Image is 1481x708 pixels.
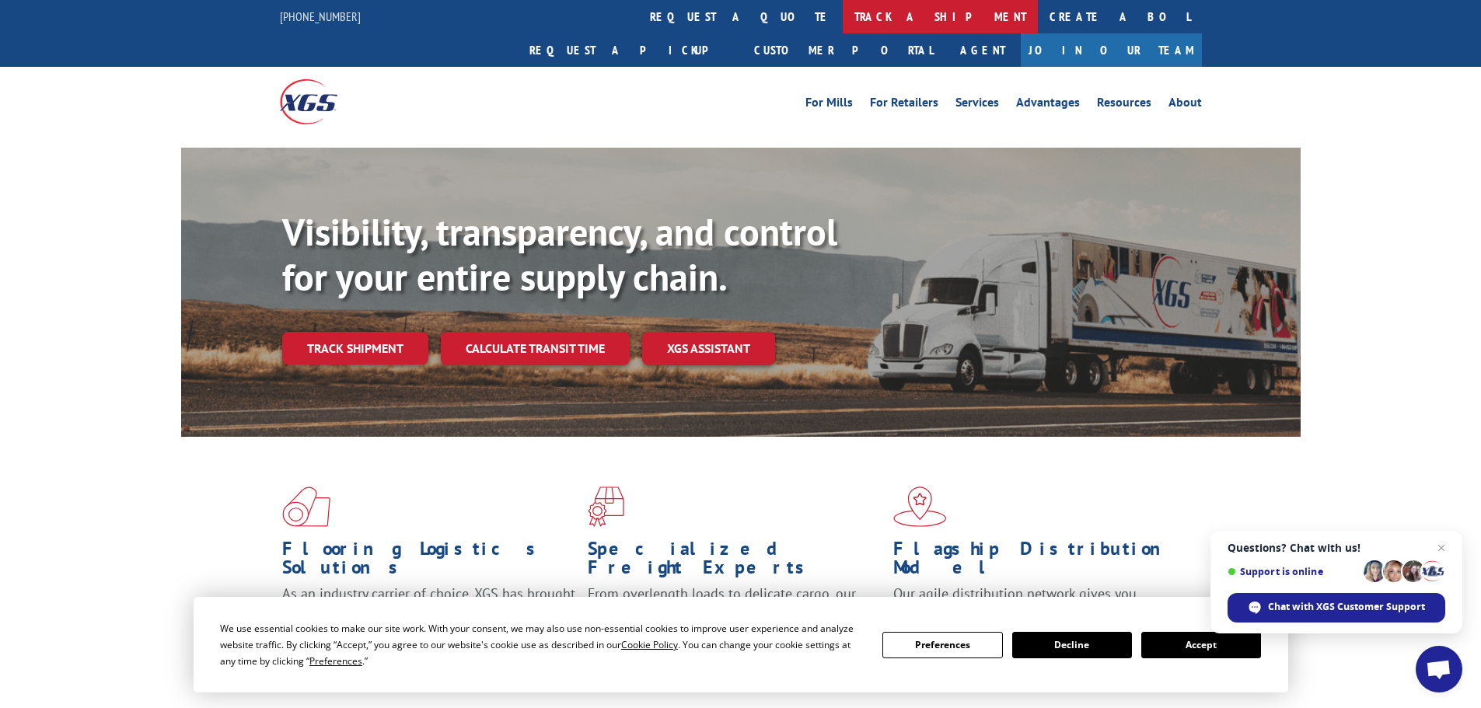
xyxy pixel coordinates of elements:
a: For Retailers [870,96,938,113]
button: Preferences [882,632,1002,658]
span: Close chat [1432,539,1451,557]
div: Chat with XGS Customer Support [1228,593,1445,623]
a: About [1168,96,1202,113]
button: Decline [1012,632,1132,658]
div: Open chat [1416,646,1462,692]
img: xgs-icon-flagship-distribution-model-red [893,487,947,527]
span: Support is online [1228,566,1358,577]
img: xgs-icon-focused-on-flooring-red [588,487,624,527]
p: From overlength loads to delicate cargo, our experienced staff knows the best way to move your fr... [588,584,882,654]
a: Join Our Team [1021,33,1202,67]
a: Resources [1097,96,1151,113]
div: Cookie Consent Prompt [194,597,1288,692]
span: Preferences [309,654,362,668]
img: xgs-icon-total-supply-chain-intelligence-red [282,487,330,527]
a: Customer Portal [742,33,945,67]
a: [PHONE_NUMBER] [280,9,361,24]
a: Agent [945,33,1021,67]
b: Visibility, transparency, and control for your entire supply chain. [282,208,837,301]
span: As an industry carrier of choice, XGS has brought innovation and dedication to flooring logistics... [282,584,575,640]
h1: Specialized Freight Experts [588,539,882,584]
h1: Flagship Distribution Model [893,539,1187,584]
h1: Flooring Logistics Solutions [282,539,576,584]
span: Cookie Policy [621,638,678,651]
span: Questions? Chat with us! [1228,542,1445,554]
a: Track shipment [282,332,428,364]
span: Chat with XGS Customer Support [1268,600,1425,614]
a: Services [955,96,999,113]
a: Advantages [1016,96,1080,113]
div: We use essential cookies to make our site work. With your consent, we may also use non-essential ... [220,620,864,669]
a: Calculate transit time [441,332,630,365]
a: For Mills [805,96,853,113]
button: Accept [1141,632,1261,658]
a: Request a pickup [518,33,742,67]
a: XGS ASSISTANT [642,332,775,365]
span: Our agile distribution network gives you nationwide inventory management on demand. [893,584,1179,621]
